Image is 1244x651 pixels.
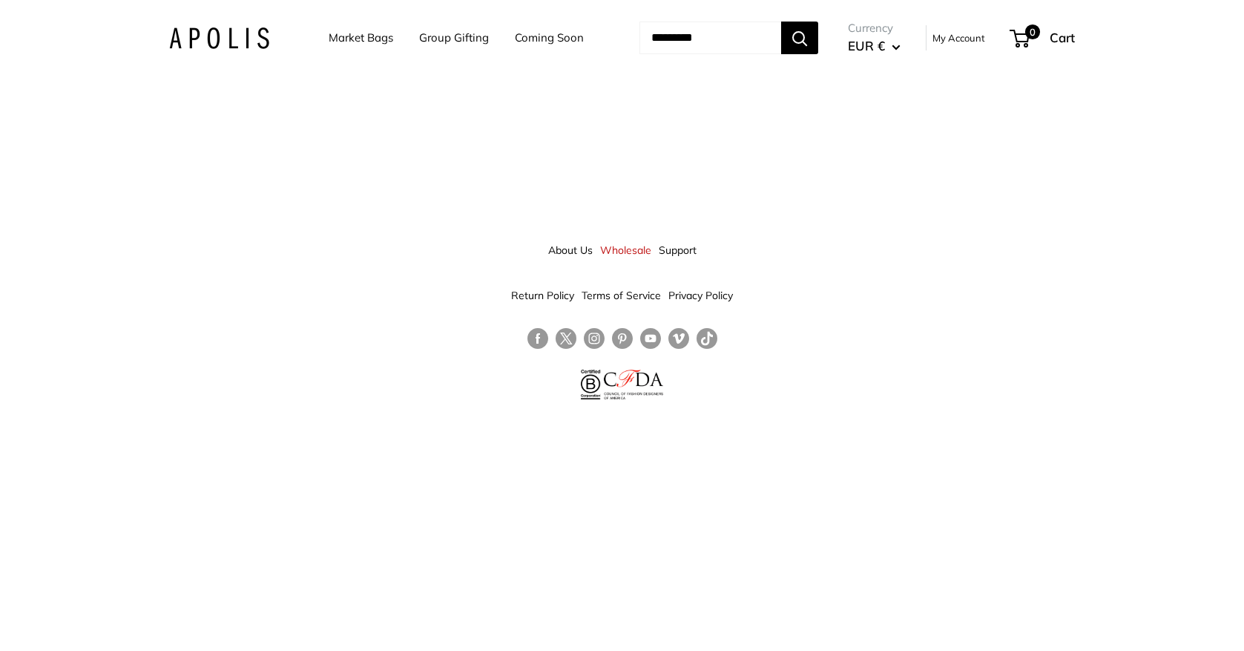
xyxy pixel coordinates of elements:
span: Currency [848,18,901,39]
img: Apolis [169,27,269,49]
button: EUR € [848,34,901,58]
img: Certified B Corporation [581,370,601,399]
a: Group Gifting [419,27,489,48]
a: Return Policy [511,282,574,309]
span: Cart [1050,30,1075,45]
img: Council of Fashion Designers of America Member [604,370,662,399]
a: 0 Cart [1011,26,1075,50]
a: Follow us on Facebook [527,328,548,350]
a: Privacy Policy [668,282,733,309]
a: Follow us on Vimeo [668,328,689,350]
a: About Us [548,237,593,264]
a: Wholesale [600,237,651,264]
span: EUR € [848,38,885,53]
a: Follow us on Pinterest [612,328,633,350]
a: Follow us on Instagram [584,328,605,350]
span: 0 [1025,24,1040,39]
a: Terms of Service [582,282,661,309]
a: Support [659,237,697,264]
a: Follow us on Twitter [556,328,576,355]
a: Follow us on YouTube [640,328,661,350]
button: Search [781,22,818,54]
a: Follow us on Tumblr [697,328,717,350]
a: My Account [932,29,985,47]
a: Market Bags [329,27,393,48]
a: Coming Soon [515,27,584,48]
input: Search... [639,22,781,54]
